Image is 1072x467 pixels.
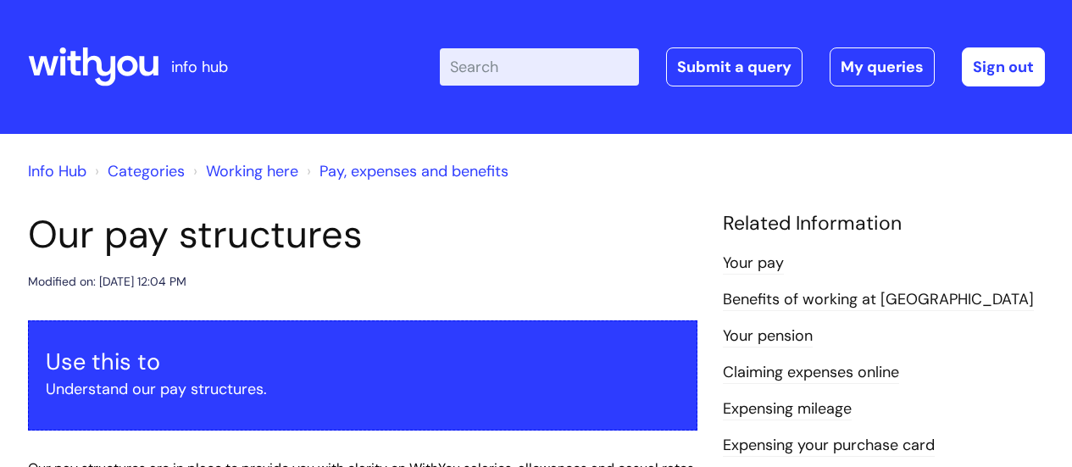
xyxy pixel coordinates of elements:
a: Expensing mileage [723,398,852,420]
a: Your pay [723,253,784,275]
p: info hub [171,53,228,81]
a: Submit a query [666,47,803,86]
li: Working here [189,158,298,185]
a: Expensing your purchase card [723,435,935,457]
li: Pay, expenses and benefits [303,158,508,185]
a: Categories [108,161,185,181]
a: Your pension [723,325,813,347]
a: Info Hub [28,161,86,181]
a: Benefits of working at [GEOGRAPHIC_DATA] [723,289,1034,311]
a: My queries [830,47,935,86]
h1: Our pay structures [28,212,697,258]
input: Search [440,48,639,86]
a: Sign out [962,47,1045,86]
h4: Related Information [723,212,1045,236]
a: Pay, expenses and benefits [319,161,508,181]
a: Claiming expenses online [723,362,899,384]
div: | - [440,47,1045,86]
div: Modified on: [DATE] 12:04 PM [28,271,186,292]
a: Working here [206,161,298,181]
li: Solution home [91,158,185,185]
p: Understand our pay structures. [46,375,680,403]
h3: Use this to [46,348,680,375]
